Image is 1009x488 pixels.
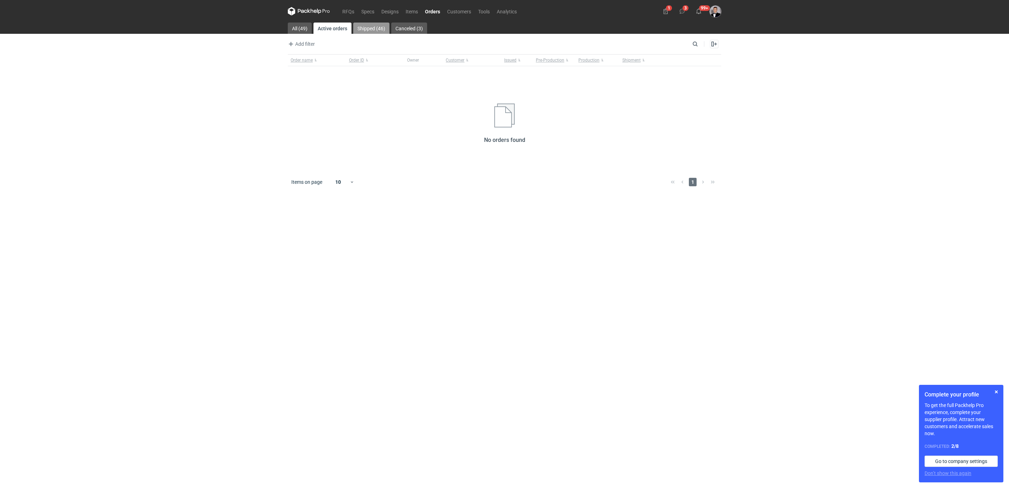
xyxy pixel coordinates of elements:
a: Canceled (3) [391,23,427,34]
h1: Complete your profile [925,390,998,399]
button: Add filter [286,40,315,48]
img: Filip Sobolewski [710,6,721,17]
input: Search [691,40,713,48]
span: Items on page [291,179,322,186]
a: Tools [475,7,493,15]
a: Analytics [493,7,520,15]
button: 1 [660,6,671,17]
a: Go to company settings [925,456,998,467]
p: To get the full Packhelp Pro experience, complete your supplier profile. Attract new customers an... [925,402,998,437]
button: 3 [677,6,688,17]
div: Completed: [925,443,998,450]
strong: 2 / 8 [951,443,959,449]
a: Orders [421,7,444,15]
a: Items [402,7,421,15]
svg: Packhelp Pro [288,7,330,15]
span: 1 [689,178,697,186]
span: Add filter [287,40,315,48]
a: Specs [358,7,378,15]
h2: No orders found [484,136,525,144]
div: 10 [327,177,350,187]
a: All (49) [288,23,312,34]
a: RFQs [339,7,358,15]
a: Designs [378,7,402,15]
button: 99+ [693,6,704,17]
a: Customers [444,7,475,15]
button: Don’t show this again [925,470,971,477]
a: Shipped (46) [353,23,389,34]
button: Skip for now [992,388,1001,396]
a: Active orders [313,23,351,34]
